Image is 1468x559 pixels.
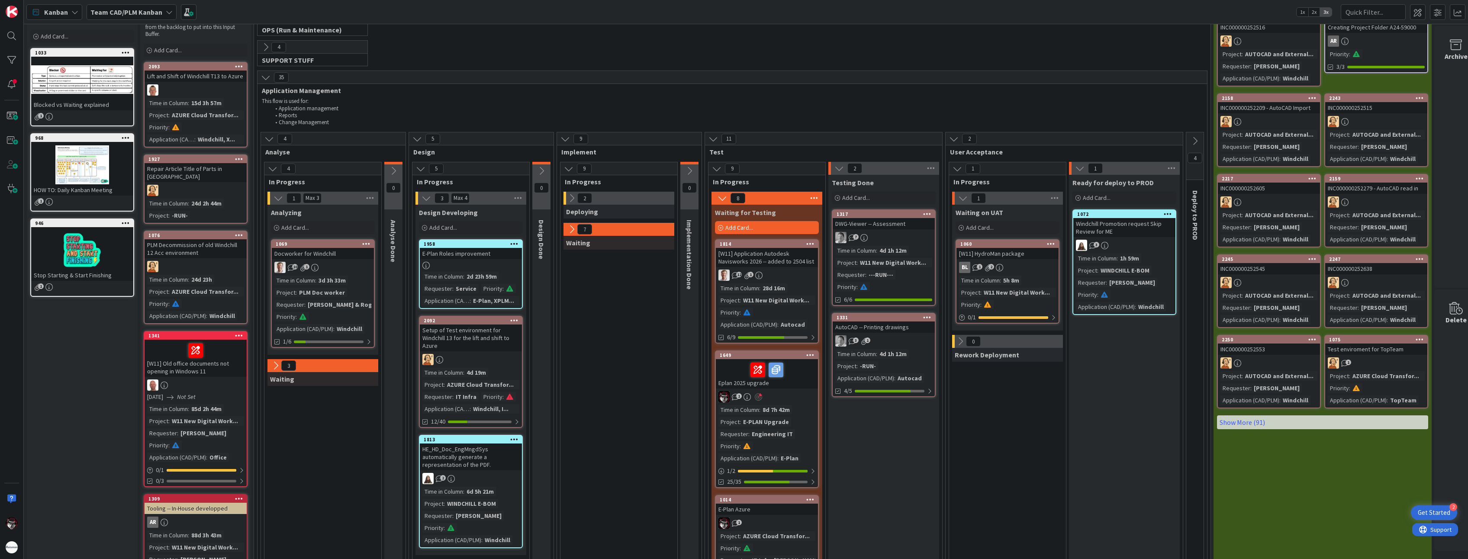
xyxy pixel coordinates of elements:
span: 35 [274,72,289,83]
div: 2093 [148,64,247,70]
div: RH [1325,196,1427,208]
div: Priority [147,122,168,132]
div: 2217INC000000252605 [1218,175,1320,194]
li: Change Management [270,119,1203,126]
div: BO [272,262,374,273]
div: 1341[W11] Old office documents not opening in Windows 11 [145,332,247,377]
div: INC000000252545 [1218,263,1320,274]
div: 1331 [833,314,935,321]
span: 1 [38,198,44,204]
div: 1033 [31,49,133,57]
div: [PERSON_NAME] [1252,61,1302,71]
span: SUPPORT STUFF [262,56,357,64]
img: AV [835,232,847,243]
div: KM [420,473,522,484]
div: Requester [1220,61,1250,71]
span: Test [709,148,931,156]
a: Show More (91) [1217,415,1428,429]
div: 1927Repair Article Title of Parts in [GEOGRAPHIC_DATA] [145,155,247,182]
img: RH [147,261,158,272]
span: : [1250,61,1252,71]
img: BO [274,262,286,273]
div: 1060 [956,240,1059,248]
span: 1 [287,193,301,203]
span: 0 [534,183,549,193]
img: RH [1220,277,1232,288]
span: : [1349,49,1350,59]
span: : [1242,210,1243,220]
div: Windchill Promotion request Skip Review for ME [1073,218,1175,237]
div: [PERSON_NAME] [1359,142,1409,151]
div: Requester [1220,142,1250,151]
img: RH [1328,116,1339,127]
span: Add Card... [842,194,870,202]
div: RH [420,354,522,365]
div: RH [1325,277,1427,288]
div: 1814[W11] Application Autodesk Navisworks 2026 -- added to 2504 list [716,240,818,267]
div: 2159 [1325,175,1427,183]
div: 2159INC000000252279 - AutoCAD read in [1325,175,1427,194]
span: : [1358,142,1359,151]
div: 1814 [716,240,818,248]
img: TJ [147,84,158,96]
div: 2243 [1325,94,1427,102]
div: 0/1 [145,465,247,475]
div: 2092Setup of Test environment for Windchill 13 for the lift and shift to Azure [420,317,522,351]
div: Time in Column [1076,254,1117,263]
div: INC000000252209 - AutoCAD Import [1218,102,1320,113]
span: 2 [577,193,592,203]
span: 3/3 [1336,62,1345,71]
div: 1317 [833,210,935,218]
span: Implementation Done [685,220,694,289]
div: RH [145,261,247,272]
div: [W11] Application Autodesk Navisworks 2026 -- added to 2504 list [716,248,818,267]
span: Implement [561,148,691,156]
div: AV [833,232,935,243]
div: INC000000252279 - AutoCAD read in [1325,183,1427,194]
span: In Progress [417,177,518,186]
div: 4d 1h 12m [877,246,909,255]
span: 1 [304,264,309,270]
div: Time in Column [835,246,876,255]
div: RS [716,517,818,529]
img: RH [147,185,158,196]
span: Analyse Done [389,220,398,262]
div: RK [145,379,247,391]
div: AUTOCAD and External... [1243,210,1316,220]
span: : [1387,154,1388,164]
div: 2217 [1218,175,1320,183]
div: Archive [1445,51,1468,61]
span: Support [18,1,39,12]
div: 2250 [1218,336,1320,344]
div: RH [1218,116,1320,127]
div: 1813HE_HD_Doc_EngMngdSys automatically generate a representation of the PDF. [420,436,522,470]
div: Project [1328,210,1349,220]
div: Requester [1328,222,1358,232]
span: 1 [1088,163,1103,173]
img: RK [147,379,158,391]
div: RH [1218,35,1320,47]
div: Application (CAD/PLM) [1220,74,1279,83]
div: Project [1328,130,1349,139]
div: Windchill [1281,235,1310,244]
div: DWG-Viewer -- Assessment [833,218,935,229]
span: 1 [38,113,44,119]
div: 1014 [716,496,818,504]
div: RH [145,185,247,196]
span: : [188,199,189,208]
span: 7 [577,224,592,235]
div: 15d 3h 57m [189,98,224,108]
img: RS [718,391,730,402]
div: W11 New Digital Work... [858,258,928,267]
div: AZURE Cloud Transfor... [170,110,241,120]
span: Waiting [566,238,590,247]
span: Add Card... [429,224,457,231]
div: 1309 [145,495,247,503]
div: 2243 [1329,95,1427,101]
div: Docworker for Windchill [272,248,374,259]
div: 1331AutoCAD -- Printing drawings [833,314,935,333]
span: 0 [682,183,697,193]
div: 1076PLM Decommission of old Windchill 12 Acc environment [145,231,247,258]
div: 1075 [1325,336,1427,344]
div: 1927 [145,155,247,163]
